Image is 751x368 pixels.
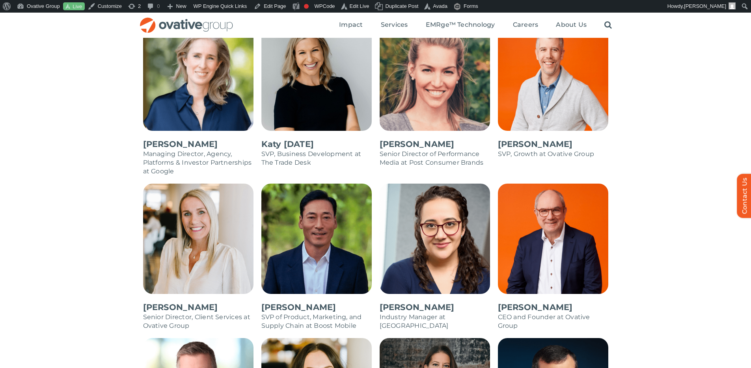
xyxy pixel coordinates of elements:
[143,139,253,150] p: [PERSON_NAME]
[261,20,372,131] img: Katy Friday
[139,17,234,24] a: OG_Full_horizontal_RGB
[143,184,253,294] img: Bethany Hawthorne
[380,302,490,313] p: [PERSON_NAME]
[513,21,539,30] a: Careers
[261,313,372,330] p: SVP of Product, Marketing, and Supply Chain at Boost Mobile
[513,21,539,29] span: Careers
[380,139,490,150] p: [PERSON_NAME]
[556,21,587,29] span: About Us
[143,150,253,176] p: Managing Director, Agency, Platforms & Investor Partnerships at Google
[261,302,372,313] p: [PERSON_NAME]
[304,4,309,9] div: Focus keyphrase not set
[604,21,612,30] a: Search
[380,184,490,294] img: Melissa Medina
[381,21,408,29] span: Services
[498,139,608,150] p: [PERSON_NAME]
[498,20,608,131] img: Jesse Grittner
[380,313,490,330] p: Industry Manager at [GEOGRAPHIC_DATA]
[63,2,85,11] a: Live
[498,313,608,330] p: CEO and Founder at Ovative Group
[339,21,363,29] span: Impact
[380,20,490,131] img: Monica Gratzer
[498,184,608,294] img: Dale Nitschke
[261,150,372,167] p: SVP, Business Development at The Trade Desk
[684,3,726,9] span: [PERSON_NAME]
[339,21,363,30] a: Impact
[261,139,372,150] p: Katy [DATE]
[143,20,253,131] img: Alicia Carey
[380,150,490,167] p: Senior Director of Performance Media at Post Consumer Brands
[339,13,612,38] nav: Menu
[556,21,587,30] a: About Us
[143,313,253,330] p: Senior Director, Client Services at Ovative Group
[426,21,495,29] span: EMRge™ Technology
[498,150,608,158] p: SVP, Growth at Ovative Group
[498,302,608,313] p: [PERSON_NAME]
[426,21,495,30] a: EMRge™ Technology
[143,302,253,313] p: [PERSON_NAME]
[261,184,372,294] img: Sean Lee
[381,21,408,30] a: Services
